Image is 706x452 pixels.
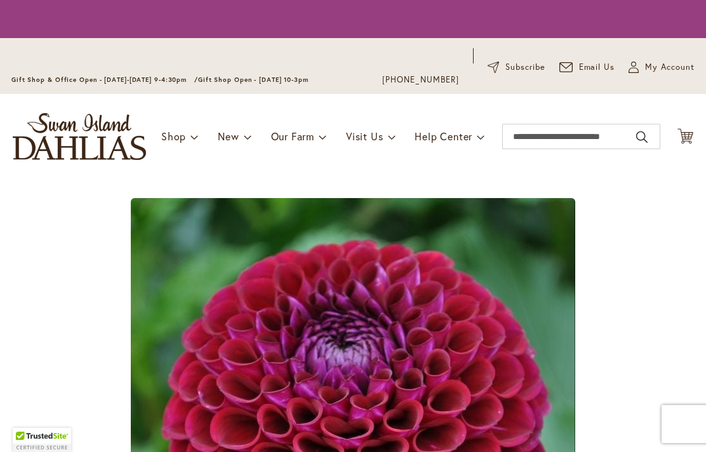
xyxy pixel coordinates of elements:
span: Help Center [415,130,472,143]
iframe: Launch Accessibility Center [10,407,45,442]
span: My Account [645,61,695,74]
span: Our Farm [271,130,314,143]
span: Email Us [579,61,615,74]
a: [PHONE_NUMBER] [382,74,459,86]
span: Gift Shop Open - [DATE] 10-3pm [198,76,309,84]
button: My Account [629,61,695,74]
a: Email Us [559,61,615,74]
span: Subscribe [505,61,545,74]
span: New [218,130,239,143]
span: Shop [161,130,186,143]
span: Gift Shop & Office Open - [DATE]-[DATE] 9-4:30pm / [11,76,198,84]
button: Search [636,127,648,147]
span: Visit Us [346,130,383,143]
a: store logo [13,113,146,160]
a: Subscribe [488,61,545,74]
